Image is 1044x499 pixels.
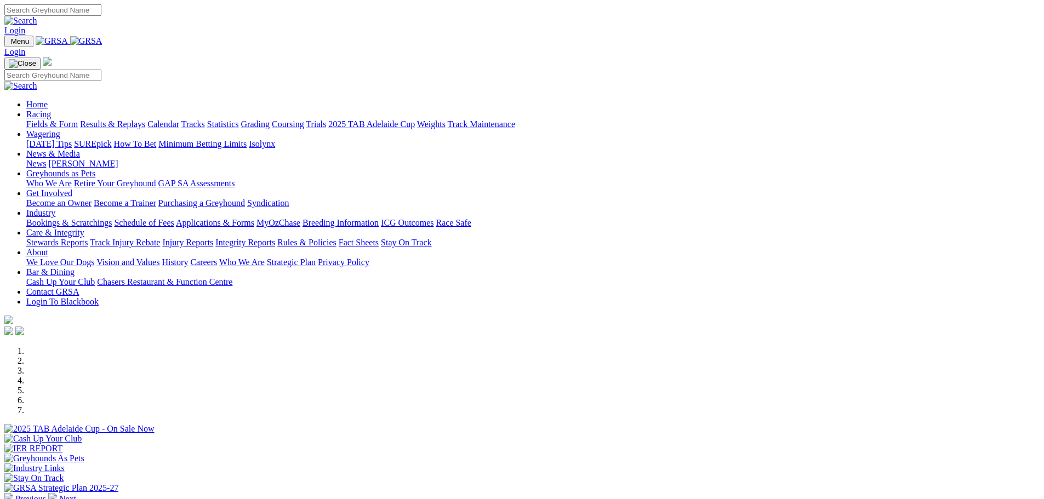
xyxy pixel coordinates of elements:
img: twitter.svg [15,326,24,335]
div: Wagering [26,139,1040,149]
img: Greyhounds As Pets [4,454,84,463]
a: Minimum Betting Limits [158,139,247,148]
a: Who We Are [26,179,72,188]
a: Greyhounds as Pets [26,169,95,178]
a: Statistics [207,119,239,129]
div: About [26,257,1040,267]
a: Weights [417,119,446,129]
span: Menu [11,37,29,45]
img: 2025 TAB Adelaide Cup - On Sale Now [4,424,155,434]
a: Trials [306,119,326,129]
a: Login [4,26,25,35]
a: Care & Integrity [26,228,84,237]
img: Cash Up Your Club [4,434,82,444]
a: Grading [241,119,270,129]
button: Toggle navigation [4,36,33,47]
a: MyOzChase [256,218,300,227]
a: Tracks [181,119,205,129]
img: Close [9,59,36,68]
a: Login [4,47,25,56]
a: Syndication [247,198,289,208]
input: Search [4,4,101,16]
a: Bookings & Scratchings [26,218,112,227]
a: Login To Blackbook [26,297,99,306]
a: Purchasing a Greyhound [158,198,245,208]
a: Fact Sheets [339,238,379,247]
button: Toggle navigation [4,58,41,70]
a: We Love Our Dogs [26,257,94,267]
a: Privacy Policy [318,257,369,267]
img: GRSA [36,36,68,46]
a: Track Injury Rebate [90,238,160,247]
div: Care & Integrity [26,238,1040,248]
div: Get Involved [26,198,1040,208]
a: Fields & Form [26,119,78,129]
a: [PERSON_NAME] [48,159,118,168]
img: Stay On Track [4,473,64,483]
a: Applications & Forms [176,218,254,227]
img: Search [4,16,37,26]
a: How To Bet [114,139,157,148]
a: Who We Are [219,257,265,267]
a: Stewards Reports [26,238,88,247]
a: History [162,257,188,267]
img: facebook.svg [4,326,13,335]
img: logo-grsa-white.png [4,316,13,324]
div: Bar & Dining [26,277,1040,287]
a: Injury Reports [162,238,213,247]
a: GAP SA Assessments [158,179,235,188]
a: Race Safe [436,218,471,227]
a: Strategic Plan [267,257,316,267]
a: Contact GRSA [26,287,79,296]
a: [DATE] Tips [26,139,72,148]
a: Careers [190,257,217,267]
a: Vision and Values [96,257,159,267]
a: Isolynx [249,139,275,148]
a: Industry [26,208,55,217]
div: News & Media [26,159,1040,169]
a: News & Media [26,149,80,158]
a: Breeding Information [303,218,379,227]
a: Results & Replays [80,119,145,129]
a: Chasers Restaurant & Function Centre [97,277,232,286]
a: Schedule of Fees [114,218,174,227]
img: Search [4,81,37,91]
a: Home [26,100,48,109]
a: Track Maintenance [448,119,515,129]
a: Bar & Dining [26,267,75,277]
a: Cash Up Your Club [26,277,95,286]
img: Industry Links [4,463,65,473]
a: Racing [26,110,51,119]
a: ICG Outcomes [381,218,433,227]
img: GRSA [70,36,102,46]
a: Stay On Track [381,238,431,247]
img: logo-grsa-white.png [43,57,52,66]
img: GRSA Strategic Plan 2025-27 [4,483,118,493]
img: IER REPORT [4,444,62,454]
a: Wagering [26,129,60,139]
a: Get Involved [26,188,72,198]
input: Search [4,70,101,81]
a: Rules & Policies [277,238,336,247]
a: Become an Owner [26,198,92,208]
div: Industry [26,218,1040,228]
a: 2025 TAB Adelaide Cup [328,119,415,129]
a: SUREpick [74,139,111,148]
a: Integrity Reports [215,238,275,247]
div: Greyhounds as Pets [26,179,1040,188]
a: Retire Your Greyhound [74,179,156,188]
a: About [26,248,48,257]
div: Racing [26,119,1040,129]
a: Calendar [147,119,179,129]
a: News [26,159,46,168]
a: Coursing [272,119,304,129]
a: Become a Trainer [94,198,156,208]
